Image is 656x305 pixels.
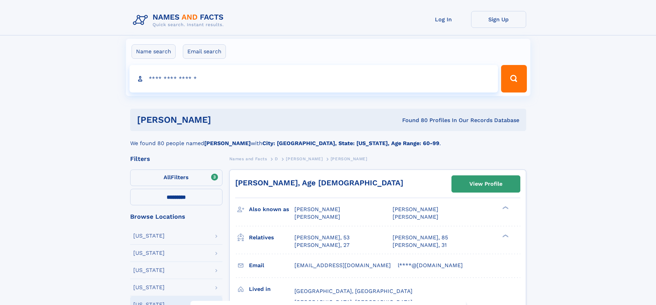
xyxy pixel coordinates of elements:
a: [PERSON_NAME], 53 [294,234,350,241]
input: search input [129,65,498,92]
label: Name search [132,44,176,59]
a: [PERSON_NAME], 31 [393,241,447,249]
div: ❯ [501,233,509,238]
b: City: [GEOGRAPHIC_DATA], State: [US_STATE], Age Range: 60-99 [262,140,439,146]
span: [EMAIL_ADDRESS][DOMAIN_NAME] [294,262,391,269]
a: Sign Up [471,11,526,28]
h3: Lived in [249,283,294,295]
div: ❯ [501,206,509,210]
div: Filters [130,156,222,162]
span: [PERSON_NAME] [294,214,340,220]
div: [US_STATE] [133,250,165,256]
div: Found 80 Profiles In Our Records Database [306,117,519,124]
div: [US_STATE] [133,285,165,290]
span: All [164,174,171,181]
h3: Also known as [249,204,294,215]
span: [GEOGRAPHIC_DATA], [GEOGRAPHIC_DATA] [294,288,413,294]
div: Browse Locations [130,214,222,220]
a: Log In [416,11,471,28]
label: Email search [183,44,226,59]
label: Filters [130,170,222,186]
span: [PERSON_NAME] [393,206,438,213]
a: [PERSON_NAME], Age [DEMOGRAPHIC_DATA] [235,178,403,187]
a: [PERSON_NAME], 27 [294,241,350,249]
a: View Profile [452,176,520,192]
a: [PERSON_NAME], 85 [393,234,448,241]
a: D [275,154,278,163]
span: [PERSON_NAME] [286,156,323,161]
span: [PERSON_NAME] [294,206,340,213]
h3: Email [249,260,294,271]
span: [PERSON_NAME] [331,156,367,161]
div: We found 80 people named with . [130,131,526,148]
a: [PERSON_NAME] [286,154,323,163]
img: Logo Names and Facts [130,11,229,30]
h1: [PERSON_NAME] [137,116,307,124]
b: [PERSON_NAME] [204,140,251,146]
a: Names and Facts [229,154,267,163]
button: Search Button [501,65,527,92]
span: [PERSON_NAME] [393,214,438,220]
div: [US_STATE] [133,233,165,239]
div: View Profile [469,176,502,192]
h3: Relatives [249,232,294,243]
div: [US_STATE] [133,268,165,273]
span: D [275,156,278,161]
